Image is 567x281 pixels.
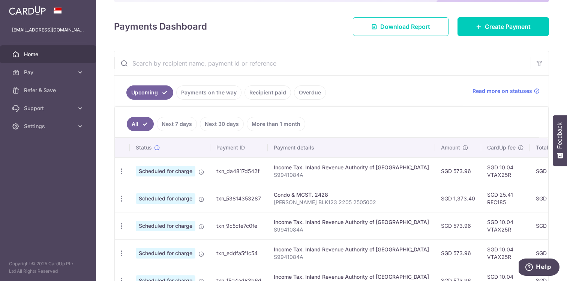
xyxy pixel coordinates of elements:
[176,85,241,100] a: Payments on the way
[481,157,530,185] td: SGD 10.04 VTAX25R
[210,157,268,185] td: txn_da4817d542f
[12,26,84,34] p: [EMAIL_ADDRESS][DOMAIN_NAME]
[114,20,207,33] h4: Payments Dashboard
[472,87,540,95] a: Read more on statuses
[247,117,305,131] a: More than 1 month
[485,22,531,31] span: Create Payment
[472,87,532,95] span: Read more on statuses
[274,226,429,233] p: S9941084A
[457,17,549,36] a: Create Payment
[274,164,429,171] div: Income Tax. Inland Revenue Authority of [GEOGRAPHIC_DATA]
[244,85,291,100] a: Recipient paid
[24,51,73,58] span: Home
[136,166,195,176] span: Scheduled for charge
[24,123,73,130] span: Settings
[9,6,46,15] img: CardUp
[553,115,567,166] button: Feedback - Show survey
[274,218,429,226] div: Income Tax. Inland Revenue Authority of [GEOGRAPHIC_DATA]
[24,69,73,76] span: Pay
[481,239,530,267] td: SGD 10.04 VTAX25R
[353,17,448,36] a: Download Report
[487,144,516,151] span: CardUp fee
[200,117,244,131] a: Next 30 days
[136,193,195,204] span: Scheduled for charge
[519,259,559,277] iframe: Opens a widget where you can find more information
[126,85,173,100] a: Upcoming
[136,144,152,151] span: Status
[24,105,73,112] span: Support
[435,212,481,239] td: SGD 573.96
[210,185,268,212] td: txn_53814353287
[274,273,429,281] div: Income Tax. Inland Revenue Authority of [GEOGRAPHIC_DATA]
[481,212,530,239] td: SGD 10.04 VTAX25R
[556,123,563,149] span: Feedback
[136,248,195,259] span: Scheduled for charge
[435,185,481,212] td: SGD 1,373.40
[380,22,430,31] span: Download Report
[435,157,481,185] td: SGD 573.96
[210,239,268,267] td: txn_eddfa5f1c54
[294,85,326,100] a: Overdue
[127,117,154,131] a: All
[210,138,268,157] th: Payment ID
[536,144,561,151] span: Total amt.
[210,212,268,239] td: txn_9c5cfe7c0fe
[157,117,197,131] a: Next 7 days
[274,246,429,253] div: Income Tax. Inland Revenue Authority of [GEOGRAPHIC_DATA]
[274,171,429,179] p: S9941084A
[274,253,429,261] p: S9941084A
[481,185,530,212] td: SGD 25.41 REC185
[274,191,429,199] div: Condo & MCST. 2428
[441,144,460,151] span: Amount
[24,87,73,94] span: Refer & Save
[136,221,195,231] span: Scheduled for charge
[435,239,481,267] td: SGD 573.96
[268,138,435,157] th: Payment details
[274,199,429,206] p: [PERSON_NAME] BLK123 2205 2505002
[114,51,531,75] input: Search by recipient name, payment id or reference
